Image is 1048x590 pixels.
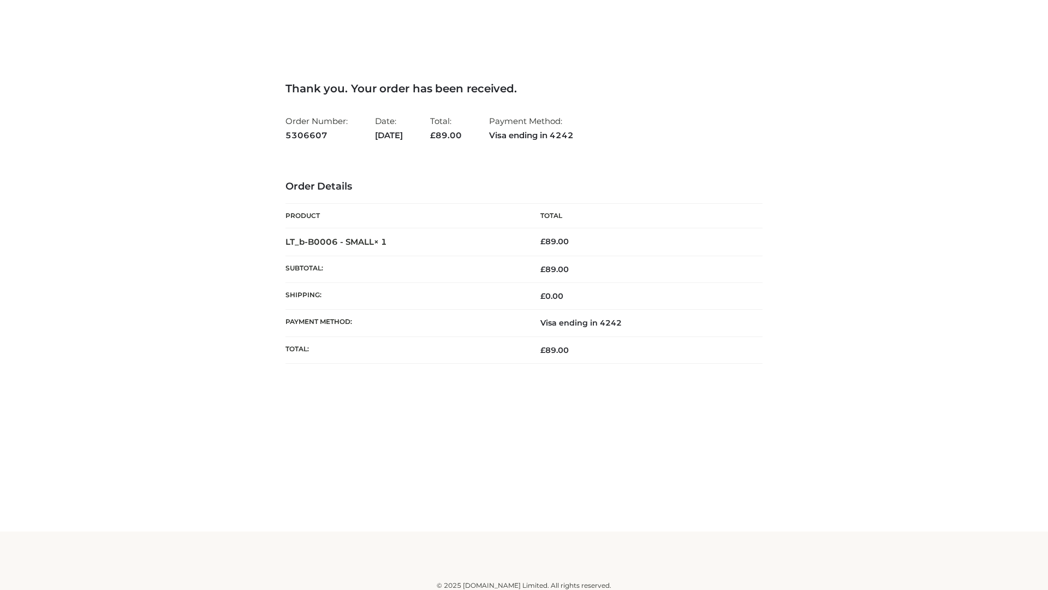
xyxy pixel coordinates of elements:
td: Visa ending in 4242 [524,310,763,337]
th: Subtotal: [285,256,524,282]
strong: LT_b-B0006 - SMALL [285,237,387,247]
th: Shipping: [285,283,524,310]
bdi: 0.00 [540,291,563,301]
strong: [DATE] [375,128,403,143]
span: £ [540,237,545,246]
th: Total: [285,337,524,363]
span: 89.00 [540,345,569,355]
strong: Visa ending in 4242 [489,128,574,143]
th: Product [285,204,524,228]
li: Order Number: [285,111,348,145]
span: £ [540,291,545,301]
li: Total: [430,111,462,145]
th: Payment method: [285,310,524,337]
strong: 5306607 [285,128,348,143]
span: 89.00 [540,264,569,274]
span: £ [430,130,436,140]
span: £ [540,264,545,274]
strong: × 1 [374,237,387,247]
span: £ [540,345,545,355]
span: 89.00 [430,130,462,140]
h3: Thank you. Your order has been received. [285,82,763,95]
th: Total [524,204,763,228]
bdi: 89.00 [540,237,569,246]
h3: Order Details [285,181,763,193]
li: Date: [375,111,403,145]
li: Payment Method: [489,111,574,145]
